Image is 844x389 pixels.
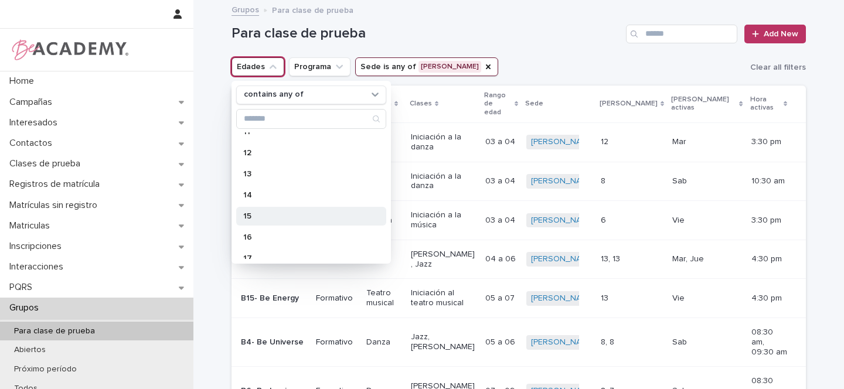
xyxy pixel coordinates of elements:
tr: B19- Be EndlessMini beMúsicaIniciación a la música03 a 0403 a 04 [PERSON_NAME] 66 VieVie 3:30 pm [232,201,806,240]
img: WPrjXfSUmiLcdUfaYY4Q [9,38,130,62]
p: 15 [243,212,367,220]
p: PQRS [5,282,42,293]
tr: B2- Be CelestialMini beDanzaIniciación a la danza03 a 0403 a 04 [PERSON_NAME] 1212 MarMar 3:30 pm [232,122,806,162]
a: [PERSON_NAME] [531,137,595,147]
p: 3:30 pm [751,216,787,226]
span: Add New [764,30,798,38]
p: Interacciones [5,261,73,272]
p: Sab [672,174,689,186]
a: [PERSON_NAME] [531,216,595,226]
p: 05 a 06 [485,335,518,347]
p: contains any of [244,90,304,100]
tr: B4- Be UniverseFormativoDanzaJazz, [PERSON_NAME]05 a 0605 a 06 [PERSON_NAME] 8, 88, 8 SabSab 08:3... [232,318,806,366]
p: Jazz, [PERSON_NAME] [411,332,476,352]
tr: B3- Be StellarFormativoDanza[PERSON_NAME], Jazz04 a 0604 a 06 [PERSON_NAME] 13, 1313, 13 Mar, Jue... [232,240,806,279]
p: 12 [243,149,367,157]
p: 4:30 pm [751,254,787,264]
p: 3:30 pm [751,137,787,147]
p: Grupos [5,302,48,313]
p: Campañas [5,97,62,108]
div: Search [236,109,386,129]
p: 04 a 06 [485,252,518,264]
button: Edades [232,57,284,76]
p: Teatro musical [366,288,401,308]
p: Matriculas [5,220,59,231]
p: 13 [601,291,611,303]
p: 03 a 04 [485,135,518,147]
p: Matrículas sin registro [5,200,107,211]
p: 13 [243,170,367,178]
p: Próximo período [5,364,86,374]
p: 4:30 pm [751,294,787,303]
input: Search [237,110,386,128]
p: Formativo [316,337,357,347]
p: 6 [601,213,608,226]
p: 14 [243,191,367,199]
a: [PERSON_NAME] [531,337,595,347]
p: Iniciación al teatro musical [411,288,476,308]
p: 16 [243,233,367,241]
p: 8 [601,174,608,186]
p: Vie [672,291,687,303]
a: [PERSON_NAME] [531,254,595,264]
p: Formativo [316,294,357,303]
tr: B15- Be EnergyFormativoTeatro musicalIniciación al teatro musical05 a 0705 a 07 [PERSON_NAME] 131... [232,279,806,318]
button: Programa [289,57,350,76]
p: Vie [672,213,687,226]
p: 03 a 04 [485,213,518,226]
p: Sede [525,97,543,110]
p: Interesados [5,117,67,128]
p: Para clase de prueba [272,3,353,16]
p: Rango de edad [484,89,512,119]
p: Home [5,76,43,87]
p: Iniciación a la música [411,210,476,230]
p: Inscripciones [5,241,71,252]
p: Iniciación a la danza [411,132,476,152]
p: 8, 8 [601,335,617,347]
p: [PERSON_NAME], Jazz [411,250,476,269]
span: Clear all filters [750,63,806,71]
p: Registros de matrícula [5,179,109,190]
p: 10:30 am [751,176,787,186]
a: Add New [744,25,806,43]
p: 12 [601,135,611,147]
p: Clases [410,97,432,110]
p: [PERSON_NAME] activas [671,93,736,115]
button: Clear all filters [746,59,806,76]
p: Sab [672,335,689,347]
tr: B2.2- Be MysticMini beDanzaIniciación a la danza03 a 0403 a 04 [PERSON_NAME] 88 SabSab 10:30 am [232,162,806,201]
p: Clases de prueba [5,158,90,169]
p: B4- Be Universe [241,337,306,347]
p: Iniciación a la danza [411,172,476,192]
p: 03 a 04 [485,174,518,186]
p: 13, 13 [601,252,622,264]
p: 05 a 07 [485,291,517,303]
button: Sede [355,57,498,76]
input: Search [626,25,737,43]
p: Mar, Jue [672,252,706,264]
p: B15- Be Energy [241,294,306,303]
p: 17 [243,254,367,262]
a: [PERSON_NAME] [531,294,595,303]
p: Danza [366,337,401,347]
a: Grupos [232,2,259,16]
p: Mar [672,135,689,147]
h1: Para clase de prueba [232,25,621,42]
a: [PERSON_NAME] [531,176,595,186]
p: Para clase de prueba [5,326,104,336]
p: Contactos [5,138,62,149]
p: Abiertos [5,345,55,355]
p: [PERSON_NAME] [600,97,658,110]
p: 08:30 am, 09:30 am [751,327,787,357]
p: Hora activas [750,93,781,115]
